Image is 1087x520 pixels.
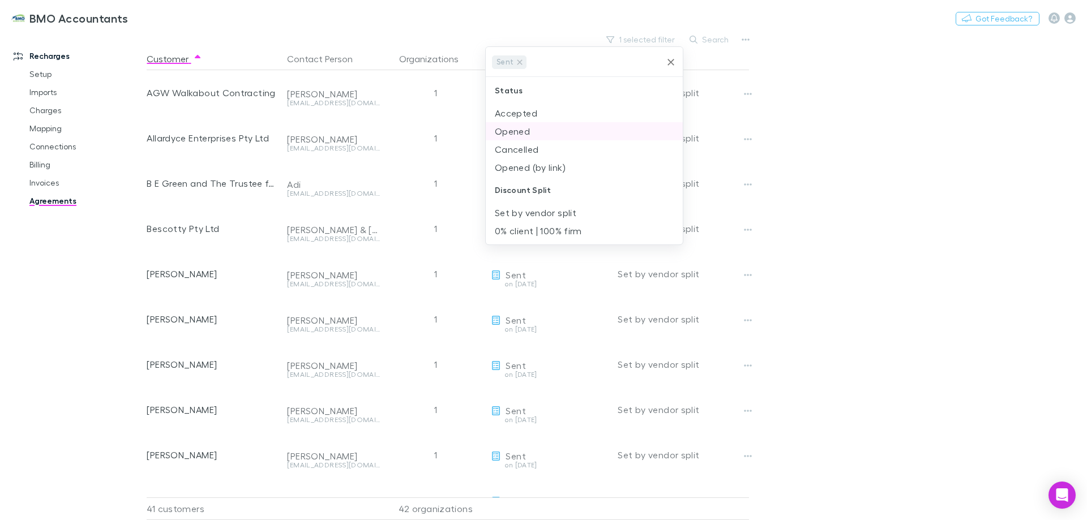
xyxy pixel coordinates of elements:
[486,104,683,122] li: Accepted
[1049,482,1076,509] div: Open Intercom Messenger
[486,140,683,158] li: Cancelled
[486,177,683,204] div: Discount Split
[492,55,527,69] div: Sent
[486,158,683,177] li: Opened (by link)
[486,222,683,240] li: 0% client | 100% firm
[493,55,517,68] span: Sent
[486,77,683,104] div: Status
[486,122,683,140] li: Opened
[663,54,679,70] button: Clear
[486,204,683,222] li: Set by vendor split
